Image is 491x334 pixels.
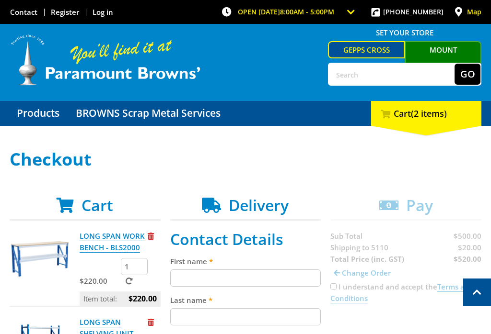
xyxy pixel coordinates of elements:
[328,41,405,58] a: Gepps Cross
[170,308,321,325] input: Please enter your last name.
[10,7,37,17] a: Go to the Contact page
[238,7,334,16] span: OPEN [DATE]
[129,291,157,306] span: $220.00
[280,7,334,16] span: 8:00am - 5:00pm
[170,256,321,267] label: First name
[148,317,154,327] a: Remove from cart
[80,275,119,287] p: $220.00
[383,7,444,16] a: [PHONE_NUMBER]
[170,294,321,306] label: Last name
[51,7,79,17] a: Go to the registration page
[10,150,481,169] h1: Checkout
[80,231,145,253] a: LONG SPAN WORK BENCH - BLS2000
[170,269,321,287] input: Please enter your first name.
[405,41,481,74] a: Mount [PERSON_NAME]
[328,25,481,40] span: Set your store
[69,101,228,126] a: Go to the BROWNS Scrap Metal Services page
[93,7,113,17] a: Log in
[82,195,113,215] span: Cart
[455,64,480,85] button: Go
[229,195,289,215] span: Delivery
[80,291,161,306] p: Item total:
[11,230,69,288] img: LONG SPAN WORK BENCH - BLS2000
[170,230,321,248] h2: Contact Details
[148,231,154,241] a: Remove from cart
[10,33,201,87] img: Paramount Browns'
[371,101,481,126] div: Cart
[329,64,455,85] input: Search
[10,101,67,126] a: Go to the Products page
[411,108,447,119] span: (2 items)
